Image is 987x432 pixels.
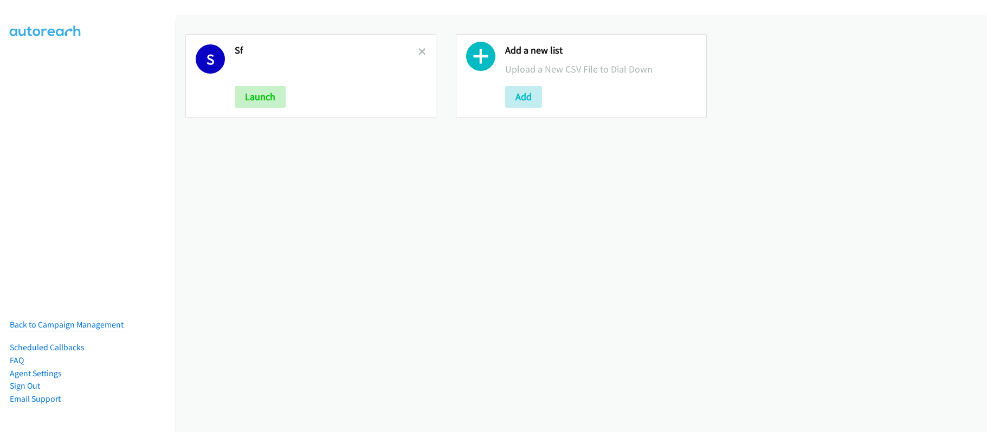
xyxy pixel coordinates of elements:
a: FAQ [10,355,24,365]
a: Sign Out [10,381,40,391]
button: Add [505,86,542,108]
a: Scheduled Callbacks [10,342,85,352]
h2: Add a new list [505,44,696,57]
h2: Sf [235,44,418,57]
button: Launch [235,86,286,108]
p: Upload a New CSV File to Dial Down [505,62,696,76]
h1: S [196,44,225,74]
a: Email Support [10,394,61,404]
a: Agent Settings [10,368,62,378]
a: Back to Campaign Management [10,319,124,330]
